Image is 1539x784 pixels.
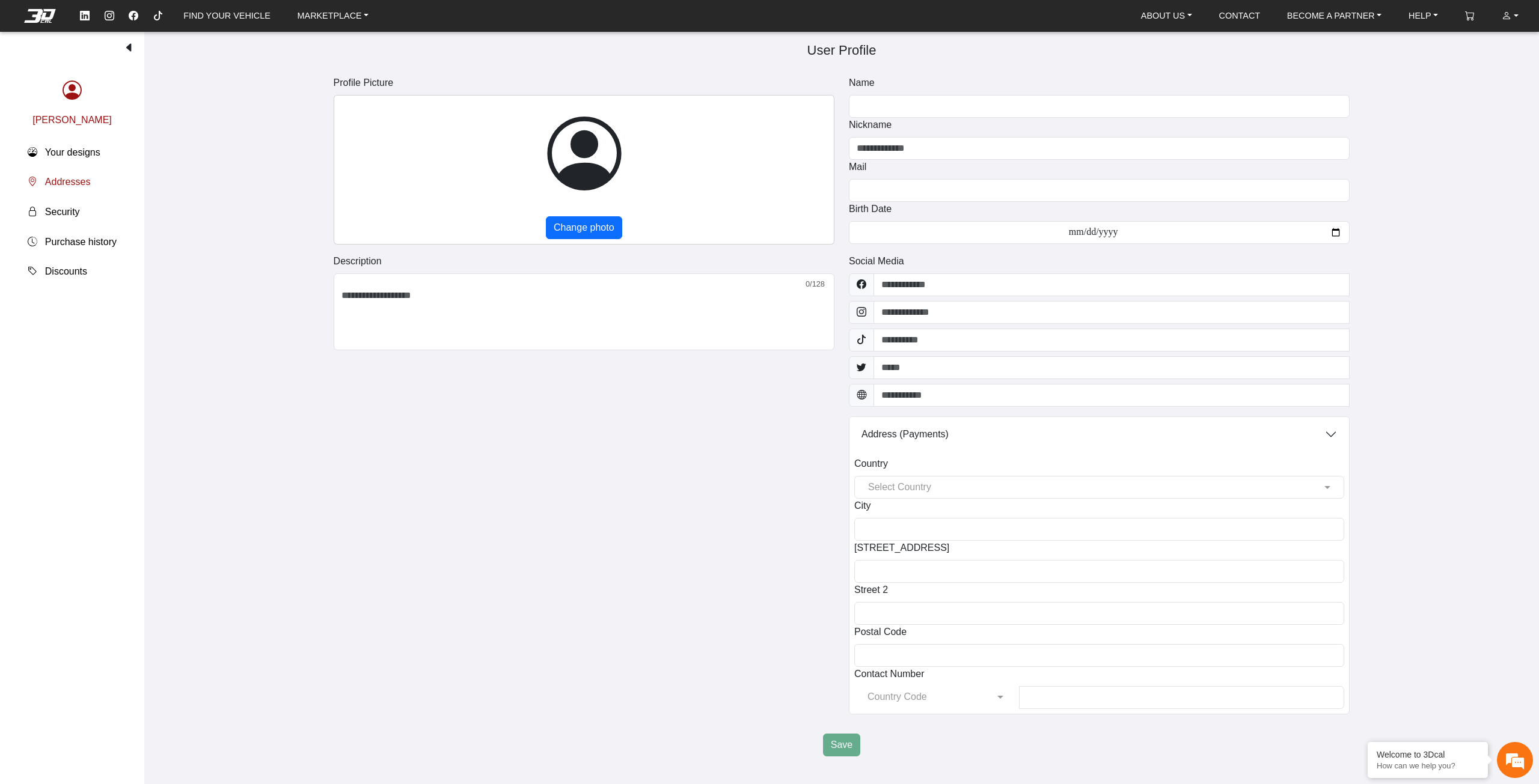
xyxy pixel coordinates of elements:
label: Street 2 [854,583,888,597]
a: FIND YOUR VEHICLE [179,5,275,26]
a: ABOUT US [1136,5,1197,26]
label: Social Media [849,254,904,269]
span: Purchase history [45,235,117,249]
button: Your designs [18,138,126,168]
div: Welcome to 3Dcal [1377,750,1479,759]
label: Country [854,457,888,471]
p: How can we help you? [1377,761,1479,770]
button: Security [18,197,126,227]
span: Security [45,205,80,219]
ng-select: Select your residency Country [854,476,1344,499]
label: [STREET_ADDRESS] [854,541,949,555]
a: HELP [1404,5,1443,26]
button: [PERSON_NAME] [22,66,122,138]
label: Birth Date [849,202,892,216]
a: CONTACT [1214,5,1265,26]
label: Nickname [849,118,892,132]
a: BECOME A PARTNER [1282,5,1386,26]
button: Addresses [18,168,126,198]
small: 0/128 [803,278,827,290]
span: Discounts [45,264,87,279]
label: Mail [849,160,866,174]
label: Name [849,76,875,90]
label: Profile Picture [334,76,394,90]
button: Discounts [18,257,126,287]
label: Description [334,254,382,269]
span: Your designs [45,145,100,160]
span: Addresses [45,175,91,189]
label: Postal Code [854,625,907,639]
button: Address (Payments) [849,417,1349,452]
p: [PERSON_NAME] [32,113,112,127]
h5: User Profile [164,40,1519,61]
button: Purchase history [18,227,126,257]
button: Change photo [546,216,622,239]
label: City [854,499,871,513]
a: MARKETPLACE [293,5,374,26]
label: Contact Number [854,667,925,681]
